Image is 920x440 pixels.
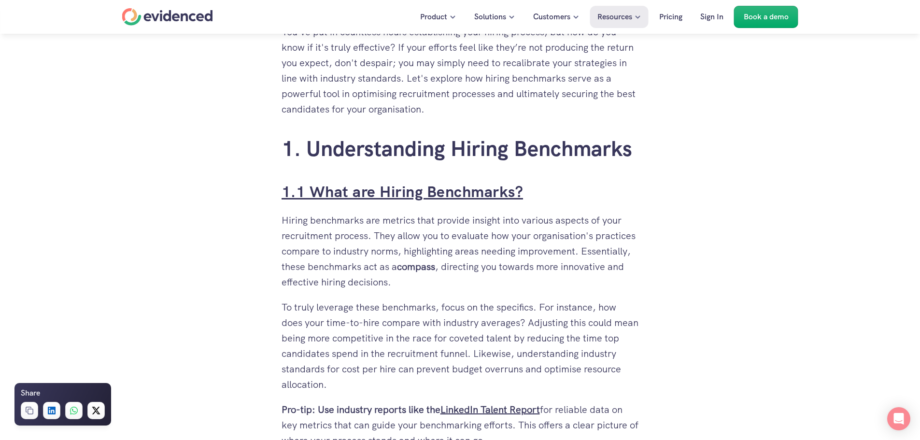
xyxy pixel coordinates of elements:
a: Sign In [693,6,731,28]
p: Sign In [700,11,723,23]
strong: Use industry reports like the [318,403,440,416]
strong: compass [397,260,435,273]
a: LinkedIn Talent Report [440,403,540,416]
p: Resources [597,11,632,23]
p: Book a demo [744,11,789,23]
a: Book a demo [734,6,798,28]
a: Pricing [652,6,690,28]
a: 1. Understanding Hiring Benchmarks [282,135,632,162]
strong: Pro-tip: [282,403,315,416]
p: Customers [533,11,570,23]
p: Pricing [659,11,682,23]
p: To truly leverage these benchmarks, focus on the specifics. For instance, how does your time-to-h... [282,299,639,392]
a: 1.1 What are Hiring Benchmarks? [282,182,524,202]
div: Open Intercom Messenger [887,407,910,430]
p: Hiring benchmarks are metrics that provide insight into various aspects of your recruitment proce... [282,213,639,290]
p: You've put in countless hours establishing your hiring process, but how do you know if it's truly... [282,24,639,117]
a: Home [122,8,213,26]
h6: Share [21,387,40,399]
p: Product [420,11,447,23]
p: Solutions [474,11,506,23]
